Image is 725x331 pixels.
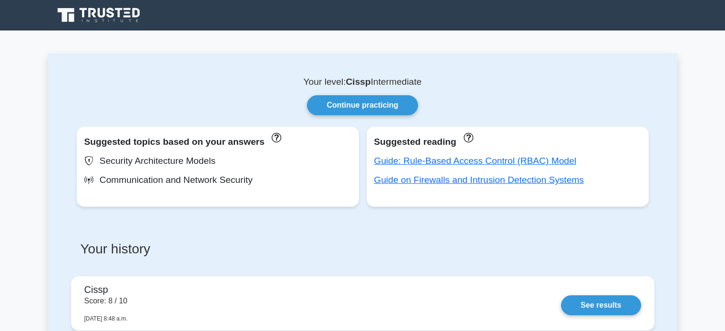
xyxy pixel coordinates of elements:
div: Security Architecture Models [84,153,351,169]
a: Guide: Rule-Based Access Control (RBAC) Model [374,156,576,166]
a: Continue practicing [307,95,418,115]
a: See results [561,295,641,315]
b: Cissp [346,77,370,87]
a: Guide on Firewalls and Intrusion Detection Systems [374,175,584,185]
h3: Your history [77,241,357,265]
a: These topics have been answered less than 50% correct. Topics disapear when you answer questions ... [269,132,281,142]
p: Your level: Intermediate [71,76,654,88]
div: Suggested topics based on your answers [84,134,351,150]
a: These concepts have been answered less than 50% correct. The guides disapear when you answer ques... [461,132,473,142]
div: Communication and Network Security [84,172,351,188]
div: Suggested reading [374,134,641,150]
